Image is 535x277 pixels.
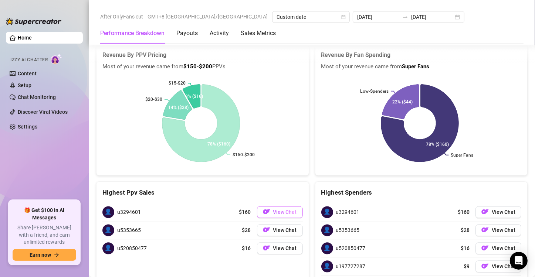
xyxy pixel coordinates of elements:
a: Home [18,35,32,41]
span: Share [PERSON_NAME] with a friend, and earn unlimited rewards [13,224,76,246]
span: $28 [461,226,470,234]
span: Izzy AI Chatter [10,57,48,64]
img: OF [263,208,270,215]
button: Earn nowarrow-right [13,249,76,261]
span: View Chat [273,245,297,251]
h5: Revenue By PPV Pricing [102,51,303,59]
a: Settings [18,124,37,130]
a: Chat Monitoring [18,94,56,100]
b: $150-$200 [183,63,212,70]
span: Custom date [277,11,345,23]
span: u520850477 [117,244,147,252]
input: Start date [357,13,399,21]
span: $28 [242,226,251,234]
img: AI Chatter [51,54,62,64]
a: Content [18,71,37,76]
span: Most of your revenue came from [321,62,522,71]
div: Highest Ppv Sales [102,188,303,198]
button: OFView Chat [475,224,521,236]
span: 👤 [321,206,333,218]
img: OF [263,226,270,233]
button: OFView Chat [257,206,303,218]
span: View Chat [273,227,297,233]
span: $160 [239,208,251,216]
span: View Chat [492,227,515,233]
span: 👤 [321,260,333,272]
span: View Chat [273,209,297,215]
span: u197727287 [336,262,366,270]
div: Highest Spenders [321,188,522,198]
text: $15-$20 [169,81,186,86]
span: 👤 [102,206,114,218]
button: OFView Chat [475,260,521,272]
span: 👤 [321,224,333,236]
span: Earn now [30,252,51,258]
button: OFView Chat [475,242,521,254]
span: to [402,14,408,20]
img: OF [481,262,489,270]
span: u5353665 [336,226,360,234]
span: View Chat [492,245,515,251]
b: Super Fans [402,63,430,70]
span: $16 [242,244,251,252]
span: swap-right [402,14,408,20]
div: Payouts [176,29,198,38]
span: After OnlyFans cut [100,11,143,22]
span: calendar [341,15,346,19]
span: 👤 [102,242,114,254]
text: $20-$30 [145,97,162,102]
h5: Revenue By Fan Spending [321,51,522,59]
span: u3294601 [336,208,360,216]
a: Discover Viral Videos [18,109,68,115]
span: $9 [464,262,470,270]
span: 👤 [102,224,114,236]
span: u520850477 [336,244,366,252]
div: Activity [210,29,229,38]
span: View Chat [492,209,515,215]
a: Setup [18,82,31,88]
text: Super Fans [451,152,473,157]
img: OF [481,208,489,215]
img: logo-BBDzfeDw.svg [6,18,61,25]
button: OFView Chat [475,206,521,218]
span: arrow-right [54,252,59,257]
span: View Chat [492,263,515,269]
img: OF [481,226,489,233]
button: OFView Chat [257,224,303,236]
img: OF [263,244,270,252]
text: Low-Spenders [360,88,389,93]
span: $16 [461,244,470,252]
div: Sales Metrics [241,29,276,38]
div: Performance Breakdown [100,29,165,38]
span: u5353665 [117,226,141,234]
text: $150-$200 [233,152,255,157]
span: 👤 [321,242,333,254]
div: Open Intercom Messenger [510,252,528,270]
span: u3294601 [117,208,141,216]
button: OFView Chat [257,242,303,254]
span: $160 [458,208,470,216]
img: OF [481,244,489,252]
span: Most of your revenue came from PPVs [102,62,303,71]
span: 🎁 Get $100 in AI Messages [13,207,76,221]
input: End date [411,13,453,21]
span: GMT+8 [GEOGRAPHIC_DATA]/[GEOGRAPHIC_DATA] [148,11,268,22]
